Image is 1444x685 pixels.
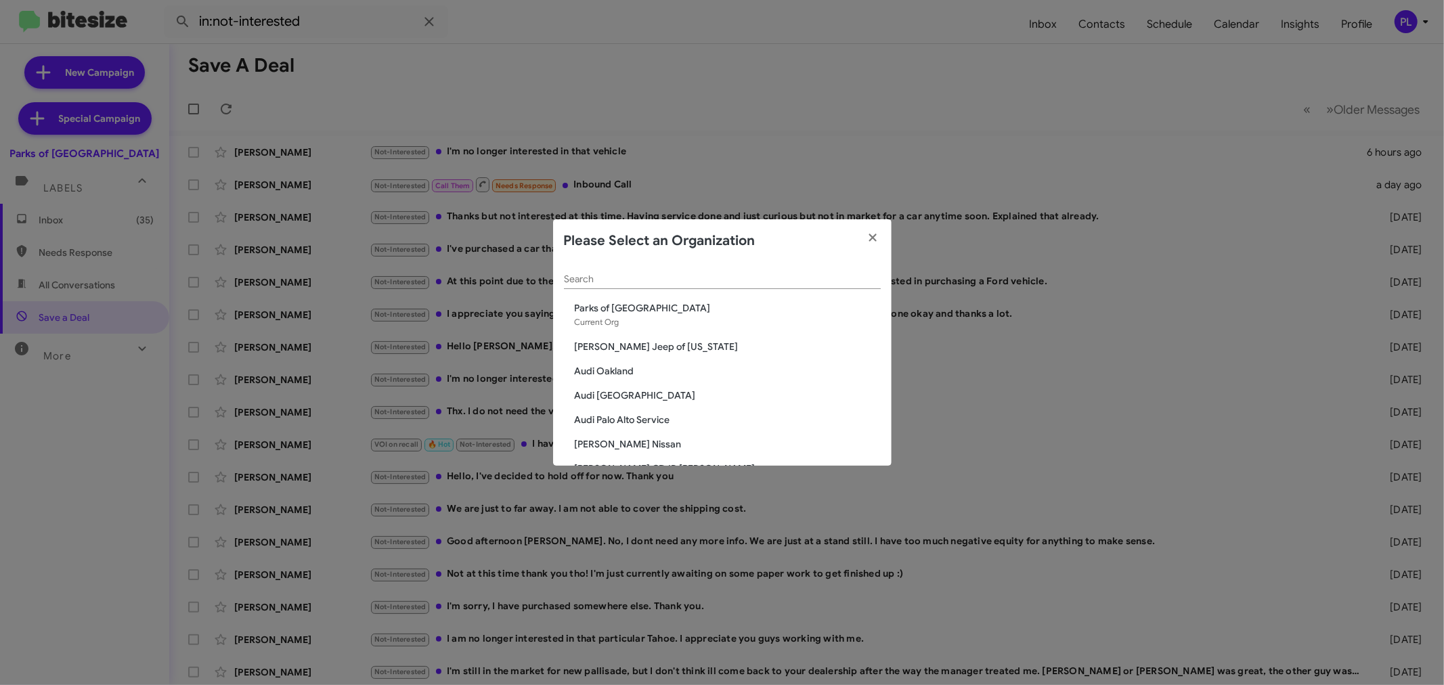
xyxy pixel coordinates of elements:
h2: Please Select an Organization [564,230,756,252]
span: [PERSON_NAME] Jeep of [US_STATE] [575,340,881,353]
span: Audi Palo Alto Service [575,413,881,426]
span: Current Org [575,317,619,327]
span: [PERSON_NAME] CDJR [PERSON_NAME] [575,462,881,475]
span: Audi [GEOGRAPHIC_DATA] [575,389,881,402]
span: Audi Oakland [575,364,881,378]
span: Parks of [GEOGRAPHIC_DATA] [575,301,881,315]
span: [PERSON_NAME] Nissan [575,437,881,451]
